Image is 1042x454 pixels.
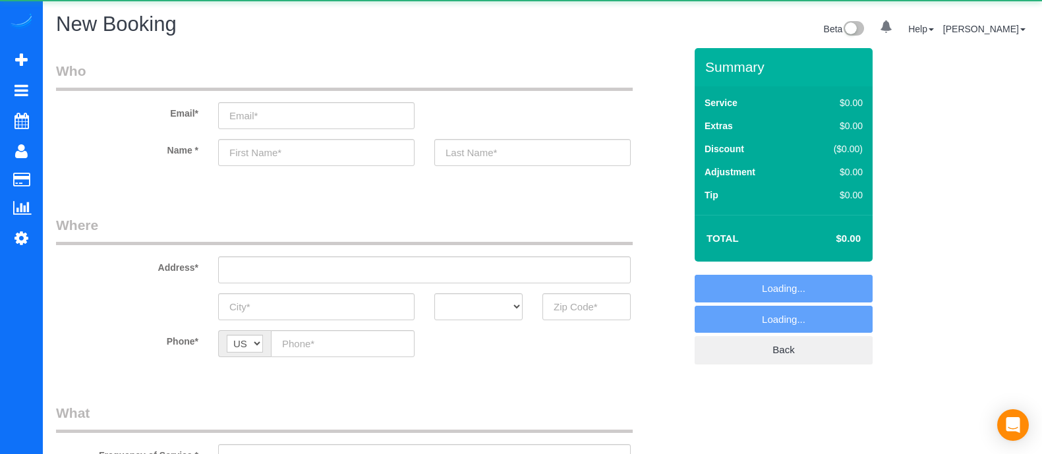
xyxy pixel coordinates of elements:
[705,96,738,109] label: Service
[271,330,415,357] input: Phone*
[842,21,864,38] img: New interface
[705,188,718,202] label: Tip
[705,59,866,74] h3: Summary
[56,13,177,36] span: New Booking
[705,119,733,132] label: Extras
[806,119,863,132] div: $0.00
[707,233,739,244] strong: Total
[218,139,415,166] input: First Name*
[806,165,863,179] div: $0.00
[705,165,755,179] label: Adjustment
[56,61,633,91] legend: Who
[705,142,744,156] label: Discount
[695,336,873,364] a: Back
[8,13,34,32] img: Automaid Logo
[824,24,865,34] a: Beta
[806,96,863,109] div: $0.00
[434,139,631,166] input: Last Name*
[997,409,1029,441] div: Open Intercom Messenger
[908,24,934,34] a: Help
[943,24,1026,34] a: [PERSON_NAME]
[46,256,208,274] label: Address*
[806,188,863,202] div: $0.00
[56,403,633,433] legend: What
[46,102,208,120] label: Email*
[542,293,631,320] input: Zip Code*
[806,142,863,156] div: ($0.00)
[218,293,415,320] input: City*
[797,233,861,244] h4: $0.00
[46,330,208,348] label: Phone*
[46,139,208,157] label: Name *
[56,215,633,245] legend: Where
[218,102,415,129] input: Email*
